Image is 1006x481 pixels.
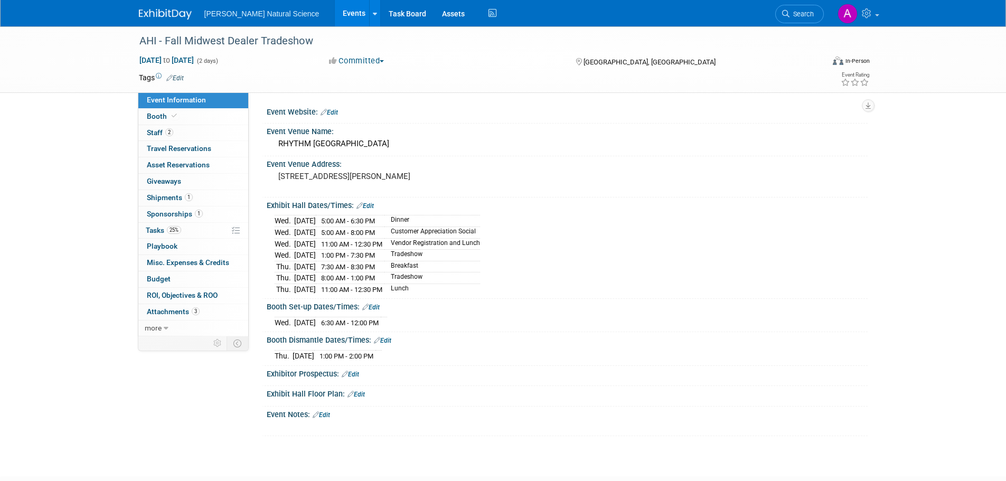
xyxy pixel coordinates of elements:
[195,210,203,218] span: 1
[838,4,858,24] img: Annie Hinote
[384,250,480,261] td: Tradeshow
[138,141,248,157] a: Travel Reservations
[789,10,814,18] span: Search
[294,284,316,295] td: [DATE]
[267,156,868,169] div: Event Venue Address:
[139,55,194,65] span: [DATE] [DATE]
[138,109,248,125] a: Booth
[267,407,868,420] div: Event Notes:
[294,317,316,328] td: [DATE]
[138,174,248,190] a: Giveaways
[138,255,248,271] a: Misc. Expenses & Credits
[275,238,294,250] td: Wed.
[833,56,843,65] img: Format-Inperson.png
[356,202,374,210] a: Edit
[321,251,375,259] span: 1:00 PM - 7:30 PM
[275,215,294,227] td: Wed.
[321,217,375,225] span: 5:00 AM - 6:30 PM
[147,210,203,218] span: Sponsorships
[138,92,248,108] a: Event Information
[196,58,218,64] span: (2 days)
[319,352,373,360] span: 1:00 PM - 2:00 PM
[147,307,200,316] span: Attachments
[278,172,505,181] pre: [STREET_ADDRESS][PERSON_NAME]
[275,227,294,239] td: Wed.
[267,386,868,400] div: Exhibit Hall Floor Plan:
[138,223,248,239] a: Tasks25%
[147,275,171,283] span: Budget
[362,304,380,311] a: Edit
[146,226,181,234] span: Tasks
[275,351,293,362] td: Thu.
[275,261,294,272] td: Thu.
[384,284,480,295] td: Lunch
[147,291,218,299] span: ROI, Objectives & ROO
[147,193,193,202] span: Shipments
[147,161,210,169] span: Asset Reservations
[384,227,480,239] td: Customer Appreciation Social
[147,96,206,104] span: Event Information
[204,10,319,18] span: [PERSON_NAME] Natural Science
[165,128,173,136] span: 2
[384,261,480,272] td: Breakfast
[167,226,181,234] span: 25%
[313,411,330,419] a: Edit
[185,193,193,201] span: 1
[321,286,382,294] span: 11:00 AM - 12:30 PM
[294,250,316,261] td: [DATE]
[761,55,870,71] div: Event Format
[275,317,294,328] td: Wed.
[147,242,177,250] span: Playbook
[166,74,184,82] a: Edit
[294,261,316,272] td: [DATE]
[147,144,211,153] span: Travel Reservations
[162,56,172,64] span: to
[293,351,314,362] td: [DATE]
[275,250,294,261] td: Wed.
[384,215,480,227] td: Dinner
[192,307,200,315] span: 3
[321,109,338,116] a: Edit
[321,319,379,327] span: 6:30 AM - 12:00 PM
[227,336,248,350] td: Toggle Event Tabs
[294,215,316,227] td: [DATE]
[209,336,227,350] td: Personalize Event Tab Strip
[294,227,316,239] td: [DATE]
[321,240,382,248] span: 11:00 AM - 12:30 PM
[347,391,365,398] a: Edit
[138,304,248,320] a: Attachments3
[325,55,388,67] button: Committed
[145,324,162,332] span: more
[321,229,375,237] span: 5:00 AM - 8:00 PM
[138,271,248,287] a: Budget
[138,206,248,222] a: Sponsorships1
[275,284,294,295] td: Thu.
[147,112,179,120] span: Booth
[147,128,173,137] span: Staff
[841,72,869,78] div: Event Rating
[138,125,248,141] a: Staff2
[384,238,480,250] td: Vendor Registration and Lunch
[384,272,480,284] td: Tradeshow
[138,288,248,304] a: ROI, Objectives & ROO
[136,32,808,51] div: AHI - Fall Midwest Dealer Tradeshow
[584,58,716,66] span: [GEOGRAPHIC_DATA], [GEOGRAPHIC_DATA]
[275,136,860,152] div: RHYTHM [GEOGRAPHIC_DATA]
[321,263,375,271] span: 7:30 AM - 8:30 PM
[267,366,868,380] div: Exhibitor Prospectus:
[294,272,316,284] td: [DATE]
[267,332,868,346] div: Booth Dismantle Dates/Times:
[275,272,294,284] td: Thu.
[138,239,248,254] a: Playbook
[845,57,870,65] div: In-Person
[138,157,248,173] a: Asset Reservations
[267,104,868,118] div: Event Website:
[267,299,868,313] div: Booth Set-up Dates/Times:
[342,371,359,378] a: Edit
[321,274,375,282] span: 8:00 AM - 1:00 PM
[374,337,391,344] a: Edit
[775,5,824,23] a: Search
[139,9,192,20] img: ExhibitDay
[267,124,868,137] div: Event Venue Name:
[138,320,248,336] a: more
